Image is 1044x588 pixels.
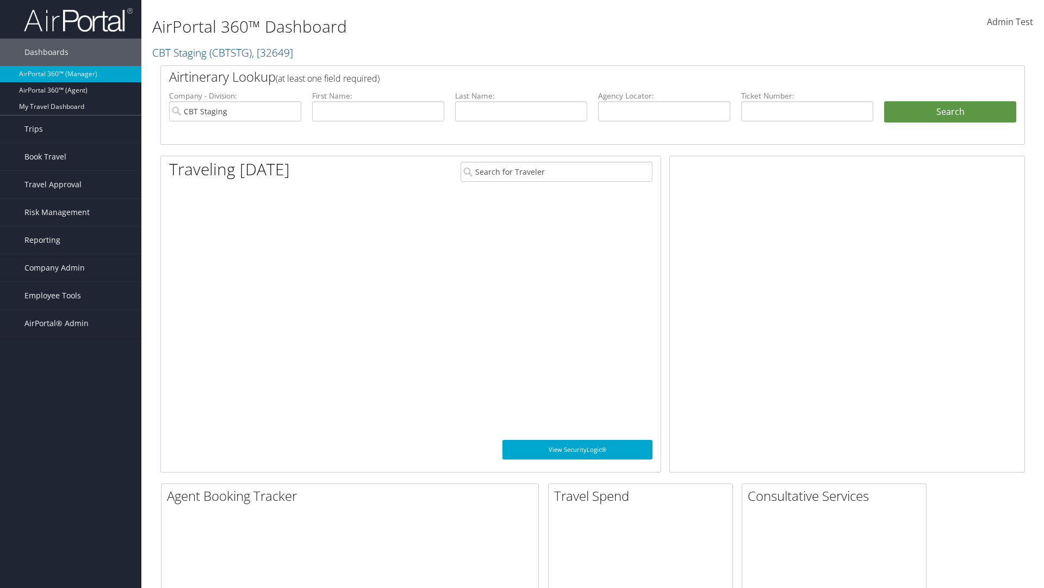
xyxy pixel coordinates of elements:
span: , [ 32649 ] [252,45,293,60]
label: Company - Division: [169,90,301,101]
span: AirPortal® Admin [24,310,89,337]
span: (at least one field required) [276,72,380,84]
a: CBT Staging [152,45,293,60]
h2: Agent Booking Tracker [167,487,538,505]
label: First Name: [312,90,444,101]
h1: AirPortal 360™ Dashboard [152,15,739,38]
span: Employee Tools [24,282,81,309]
h2: Travel Spend [554,487,732,505]
h2: Consultative Services [748,487,926,505]
span: ( CBTSTG ) [209,45,252,60]
a: Admin Test [987,5,1033,39]
span: Reporting [24,226,60,254]
a: View SecurityLogic® [502,440,652,460]
h1: Traveling [DATE] [169,158,290,181]
button: Search [884,101,1016,123]
label: Agency Locator: [598,90,730,101]
h2: Airtinerary Lookup [169,68,944,86]
input: Search for Traveler [461,162,652,182]
span: Trips [24,115,43,143]
span: Dashboards [24,39,69,66]
img: airportal-logo.png [24,7,133,33]
span: Risk Management [24,199,90,226]
label: Ticket Number: [741,90,873,101]
span: Travel Approval [24,171,82,198]
span: Book Travel [24,143,66,170]
span: Company Admin [24,254,85,281]
label: Last Name: [455,90,587,101]
span: Admin Test [987,16,1033,28]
